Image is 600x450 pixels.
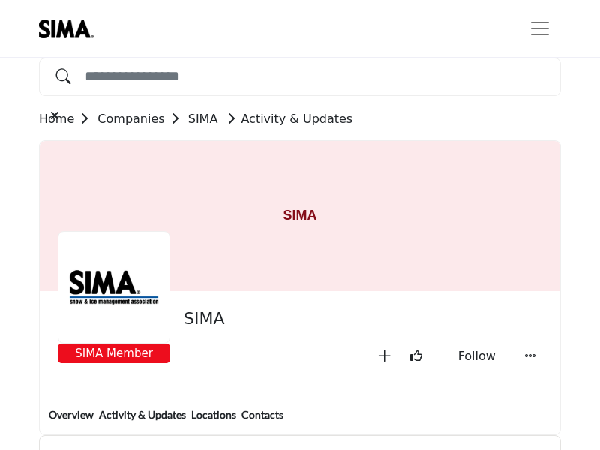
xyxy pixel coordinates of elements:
a: Companies [97,112,187,126]
a: Locations [190,406,237,434]
button: Like [404,343,428,369]
img: site Logo [39,19,101,38]
h1: SIMA [283,141,317,291]
a: SIMA [188,112,218,126]
a: Activity & Updates [221,112,352,126]
button: More details [518,343,542,369]
a: Home [39,112,97,126]
a: Contacts [241,406,284,434]
h2: SIMA [184,309,535,328]
span: SIMA Member [61,345,167,362]
a: Overview [48,406,94,434]
a: Activity & Updates [98,406,187,434]
button: Toggle navigation [519,13,561,43]
input: Search Solutions [39,58,561,96]
button: Follow [436,343,511,369]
